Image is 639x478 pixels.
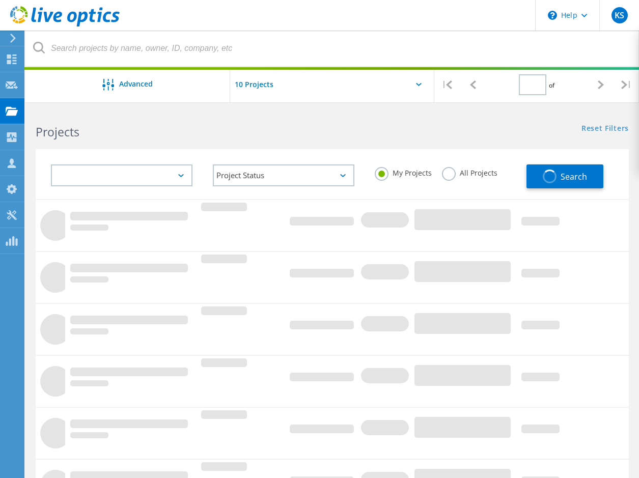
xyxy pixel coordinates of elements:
[561,171,587,182] span: Search
[615,11,624,19] span: KS
[548,11,557,20] svg: \n
[549,81,554,90] span: of
[526,164,603,188] button: Search
[375,167,432,177] label: My Projects
[10,21,120,29] a: Live Optics Dashboard
[213,164,354,186] div: Project Status
[36,124,79,140] b: Projects
[119,80,153,88] span: Advanced
[442,167,497,177] label: All Projects
[434,67,460,103] div: |
[614,67,639,103] div: |
[581,125,629,133] a: Reset Filters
